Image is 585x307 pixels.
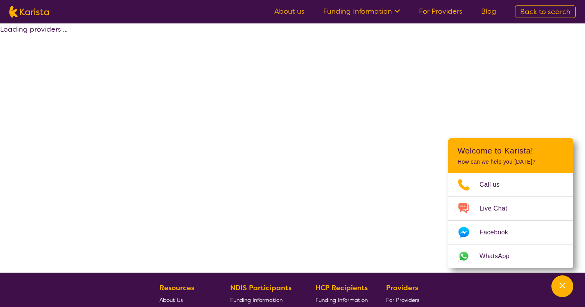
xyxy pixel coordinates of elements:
[9,6,49,18] img: Karista logo
[159,283,194,293] b: Resources
[479,250,519,262] span: WhatsApp
[274,7,304,16] a: About us
[386,294,422,306] a: For Providers
[448,245,573,268] a: Web link opens in a new tab.
[323,7,400,16] a: Funding Information
[479,203,517,214] span: Live Chat
[479,227,517,238] span: Facebook
[448,173,573,268] ul: Choose channel
[520,7,571,16] span: Back to search
[315,296,368,303] span: Funding Information
[479,179,509,191] span: Call us
[386,296,419,303] span: For Providers
[551,275,573,297] button: Channel Menu
[448,138,573,268] div: Channel Menu
[159,296,183,303] span: About Us
[458,159,564,165] p: How can we help you [DATE]?
[458,146,564,155] h2: Welcome to Karista!
[230,296,283,303] span: Funding Information
[315,294,368,306] a: Funding Information
[481,7,496,16] a: Blog
[230,294,297,306] a: Funding Information
[515,5,576,18] a: Back to search
[386,283,418,293] b: Providers
[230,283,292,293] b: NDIS Participants
[315,283,368,293] b: HCP Recipients
[419,7,462,16] a: For Providers
[159,294,212,306] a: About Us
